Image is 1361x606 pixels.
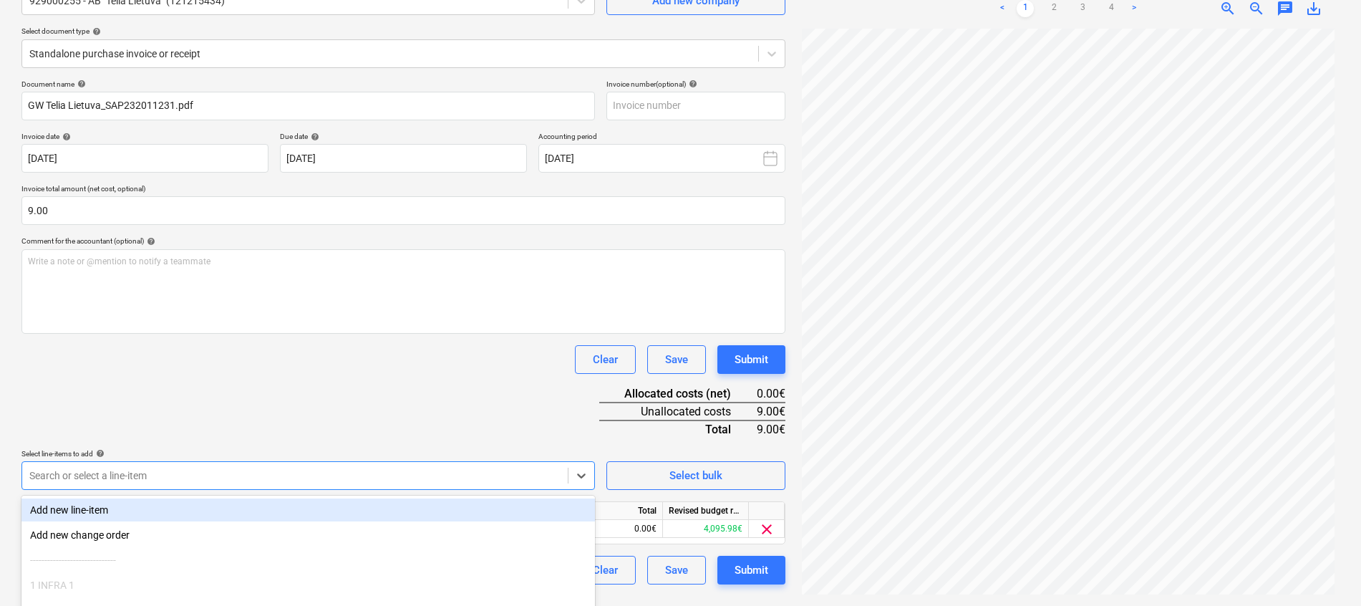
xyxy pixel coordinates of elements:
[663,520,749,538] div: 4,095.98€
[593,561,618,579] div: Clear
[599,420,754,438] div: Total
[21,27,785,36] div: Select document type
[74,80,86,88] span: help
[280,132,527,141] div: Due date
[93,449,105,458] span: help
[647,345,706,374] button: Save
[717,345,785,374] button: Submit
[89,27,101,36] span: help
[21,80,595,89] div: Document name
[606,461,785,490] button: Select bulk
[21,574,595,597] div: 1 INFRA 1
[577,520,663,538] div: 0.00€
[21,236,785,246] div: Comment for the accountant (optional)
[21,132,268,141] div: Invoice date
[575,556,636,585] button: Clear
[754,385,785,403] div: 0.00€
[1289,537,1361,606] iframe: Chat Widget
[758,521,775,538] span: clear
[21,524,595,547] div: Add new change order
[606,80,785,89] div: Invoice number (optional)
[686,80,697,88] span: help
[754,420,785,438] div: 9.00€
[21,144,268,173] input: Invoice date not specified
[663,502,749,520] div: Revised budget remaining
[665,561,688,579] div: Save
[59,133,71,141] span: help
[606,92,785,120] input: Invoice number
[538,132,785,144] p: Accounting period
[735,561,768,579] div: Submit
[669,466,722,485] div: Select bulk
[575,345,636,374] button: Clear
[21,92,595,120] input: Document name
[21,196,785,225] input: Invoice total amount (net cost, optional)
[538,144,785,173] button: [DATE]
[647,556,706,585] button: Save
[599,403,754,420] div: Unallocated costs
[21,499,595,521] div: Add new line-item
[308,133,319,141] span: help
[593,350,618,369] div: Clear
[735,350,768,369] div: Submit
[21,449,595,458] div: Select line-items to add
[21,184,785,196] p: Invoice total amount (net cost, optional)
[21,549,595,572] div: ------------------------------
[577,502,663,520] div: Total
[599,385,754,403] div: Allocated costs (net)
[754,403,785,420] div: 9.00€
[144,237,155,246] span: help
[717,556,785,585] button: Submit
[665,350,688,369] div: Save
[280,144,527,173] input: Due date not specified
